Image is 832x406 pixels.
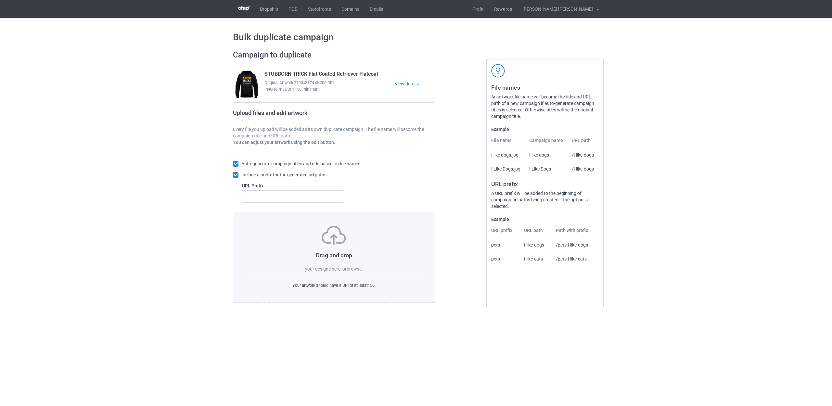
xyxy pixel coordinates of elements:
[362,266,363,272] span: .
[491,227,520,238] th: URL prefix
[395,81,435,87] a: View details
[233,140,335,145] b: You can adjust your artwork using the edit button.
[491,190,599,209] div: A URL prefix will be added to the beginning of campaign url paths being created if the option is ...
[491,94,599,120] div: An artwork file name will become the title and URL path of a new campaign if auto-generate campai...
[491,252,520,266] td: pets
[264,71,378,80] span: STUBBORN TRICK Flat Coated Retriever Flatcoat
[491,137,525,148] th: File name
[241,172,328,177] span: Include a prefix for the generated url paths.
[491,126,599,133] label: Example
[491,84,599,91] h3: File names
[242,183,343,189] label: URL Prefix
[520,227,553,238] th: URL path
[568,137,599,148] th: URL path
[305,266,347,272] span: your designs here, or
[552,227,599,238] th: Path with prefix
[568,148,599,162] td: /i-like-dogs
[526,162,569,176] td: I Like Dogs
[491,238,520,252] td: pets
[233,32,599,43] h1: Bulk duplicate campaign
[264,80,395,86] span: Original Artwork 2790x3174 @ 200 DPI
[233,126,435,139] p: Every file you upload will be added as its own duplicate campaign. The file name will become the ...
[322,226,346,245] img: svg+xml;base64,PD94bWwgdmVyc2lvbj0iMS4wIiBlbmNvZGluZz0iVVRGLTgiPz4KPHN2ZyB3aWR0aD0iNzVweCIgaGVpZ2...
[552,238,599,252] td: /pets-i-like-dogs
[491,162,525,176] td: I Like Dogs.jpg
[241,161,362,166] span: Auto-generate campaign titles and urls based on file names.
[517,1,593,17] div: [PERSON_NAME] [PERSON_NAME]
[238,6,250,11] img: 3d383065fc803cdd16c62507c020ddf8.png
[491,180,599,188] h3: URL prefix
[568,162,599,176] td: /i-like-dogs
[491,64,505,78] img: svg+xml;base64,PD94bWwgdmVyc2lvbj0iMS4wIiBlbmNvZGluZz0iVVRGLTgiPz4KPHN2ZyB3aWR0aD0iNDJweCIgaGVpZ2...
[526,148,569,162] td: I like dogs
[264,86,395,93] span: PNG format, DPI 150 minimum
[347,266,362,272] label: browse
[292,283,376,288] span: Your artwork should have a DPI of at least 150 .
[491,216,599,222] label: Example
[520,238,553,252] td: i-like-dogs
[552,252,599,266] td: /pets-i-like-cats
[520,252,553,266] td: i-like-cats
[526,137,569,148] th: Campaign name
[233,109,354,121] h2: Upload files and edit artwork
[247,251,421,259] h3: Drag and drop
[233,50,435,60] h2: Campaign to duplicate
[491,148,525,162] td: I like dogs.jpg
